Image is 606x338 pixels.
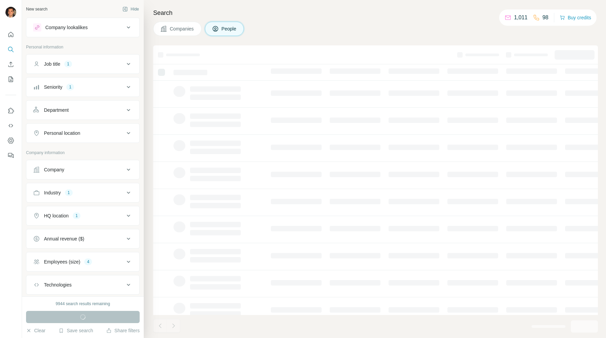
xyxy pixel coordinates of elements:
[5,149,16,162] button: Feedback
[44,61,60,67] div: Job title
[542,14,549,22] p: 98
[5,7,16,18] img: Avatar
[44,166,64,173] div: Company
[106,327,140,334] button: Share filters
[26,44,140,50] p: Personal information
[26,277,139,293] button: Technologies
[44,107,69,113] div: Department
[5,73,16,85] button: My lists
[44,258,80,265] div: Employees (size)
[118,4,144,14] button: Hide
[5,58,16,70] button: Enrich CSV
[66,84,74,90] div: 1
[26,79,139,95] button: Seniority1
[56,301,110,307] div: 9944 search results remaining
[84,259,92,265] div: 4
[26,231,139,247] button: Annual revenue ($)
[26,208,139,224] button: HQ location1
[5,43,16,56] button: Search
[5,28,16,41] button: Quick start
[560,13,591,22] button: Buy credits
[170,25,194,32] span: Companies
[26,6,47,12] div: New search
[26,162,139,178] button: Company
[44,189,61,196] div: Industry
[44,84,62,90] div: Seniority
[5,120,16,132] button: Use Surfe API
[64,61,72,67] div: 1
[59,327,93,334] button: Save search
[26,150,140,156] p: Company information
[514,14,528,22] p: 1,011
[5,105,16,117] button: Use Surfe on LinkedIn
[65,190,73,196] div: 1
[26,185,139,201] button: Industry1
[45,24,88,31] div: Company lookalikes
[44,235,84,242] div: Annual revenue ($)
[26,102,139,118] button: Department
[26,19,139,36] button: Company lookalikes
[26,327,45,334] button: Clear
[44,212,69,219] div: HQ location
[44,281,72,288] div: Technologies
[153,8,598,18] h4: Search
[5,134,16,147] button: Dashboard
[222,25,237,32] span: People
[73,213,80,219] div: 1
[26,254,139,270] button: Employees (size)4
[26,56,139,72] button: Job title1
[26,125,139,141] button: Personal location
[44,130,80,136] div: Personal location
